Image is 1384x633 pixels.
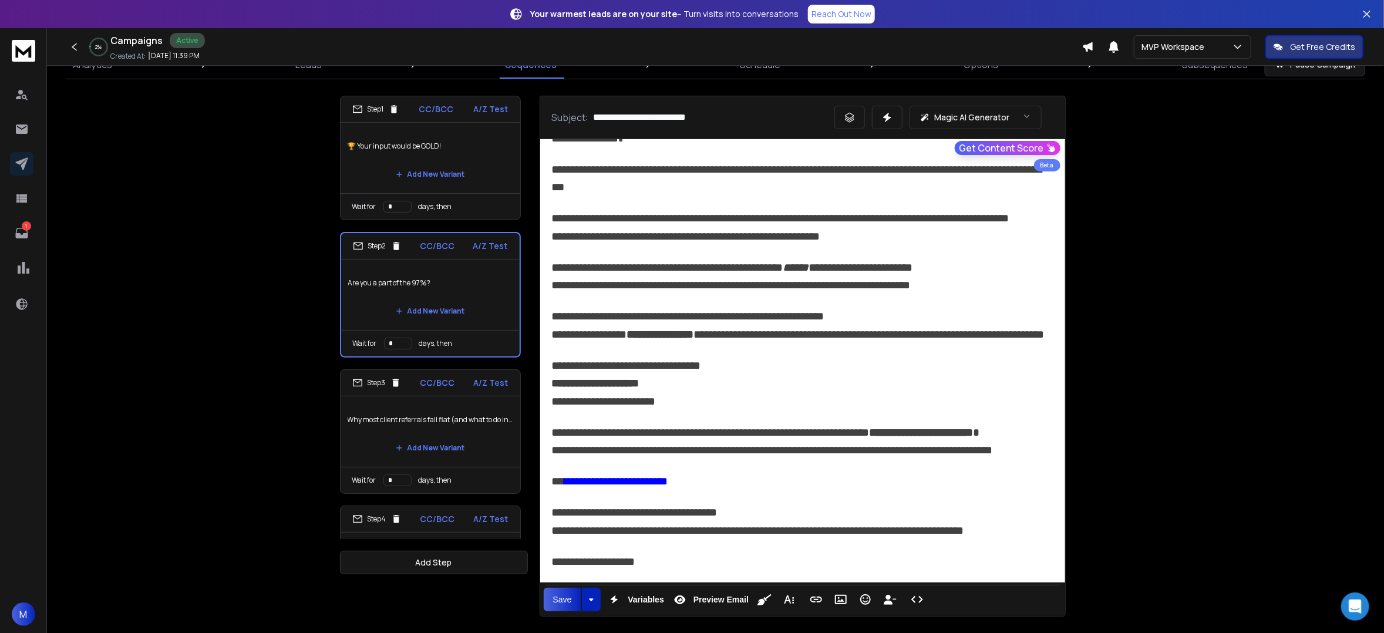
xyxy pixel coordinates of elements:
button: Insert Link (⌘K) [805,588,827,611]
button: Save [544,588,581,611]
strong: Your warmest leads are on your site [530,8,677,19]
img: logo [12,40,35,62]
button: Insert Image (⌘P) [830,588,852,611]
p: Magic AI Generator [935,112,1010,123]
p: [DATE] 11:39 PM [148,51,200,60]
button: Clean HTML [753,588,776,611]
button: Insert Unsubscribe Link [879,588,901,611]
p: days, then [419,476,452,485]
button: Emoticons [854,588,877,611]
p: 🏆 Your input would be GOLD! [348,130,513,163]
p: Are you a part of the 97%? [348,267,513,299]
p: 1 [22,221,31,231]
p: Wait for [352,202,376,211]
li: Step3CC/BCCA/Z TestWhy most client referrals fall flat (and what to do instead)Add New VariantWai... [340,369,521,494]
p: Get Free Credits [1290,41,1355,53]
button: Magic AI Generator [910,106,1042,129]
p: CC/BCC [420,240,454,252]
p: days, then [419,339,453,348]
p: days, then [419,202,452,211]
button: Add New Variant [386,163,474,186]
div: Beta [1034,159,1060,171]
p: CC/BCC [420,513,455,525]
p: Wait for [353,339,377,348]
button: Add New Variant [386,436,474,460]
p: 2 % [96,43,102,50]
a: Reach Out Now [808,5,875,23]
a: 1 [10,221,33,245]
p: MVP Workspace [1141,41,1209,53]
p: A/Z Test [474,513,509,525]
p: A/Z Test [474,377,509,389]
button: Variables [603,588,666,611]
div: Step 1 [352,104,399,115]
p: CC/BCC [419,103,454,115]
li: Step4CC/BCCA/Z TestDid you catch Episode 90? This shift made my business skyrocketAdd New Variant... [340,506,521,630]
h1: Campaigns [110,33,163,48]
button: Add Step [340,551,528,574]
p: A/Z Test [474,103,509,115]
p: Reach Out Now [811,8,871,20]
p: Subject: [552,110,589,124]
button: M [12,602,35,626]
p: Created At: [110,52,146,61]
button: More Text [778,588,800,611]
button: Code View [906,588,928,611]
div: Step 4 [352,514,402,524]
button: Get Content Score [955,141,1060,155]
p: Why most client referrals fall flat (and what to do instead) [348,403,513,436]
div: Step 3 [352,378,401,388]
p: CC/BCC [420,377,454,389]
span: Preview Email [691,595,751,605]
div: Step 2 [353,241,402,251]
p: A/Z Test [473,240,508,252]
li: Step2CC/BCCA/Z TestAre you a part of the 97%?Add New VariantWait fordays, then [340,232,521,358]
span: Variables [625,595,666,605]
p: – Turn visits into conversations [530,8,799,20]
div: Open Intercom Messenger [1341,592,1369,621]
button: Preview Email [669,588,751,611]
button: Add New Variant [386,299,474,323]
p: Wait for [352,476,376,485]
div: Active [170,33,205,48]
li: Step1CC/BCCA/Z Test🏆 Your input would be GOLD!Add New VariantWait fordays, then [340,96,521,220]
button: Get Free Credits [1265,35,1363,59]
